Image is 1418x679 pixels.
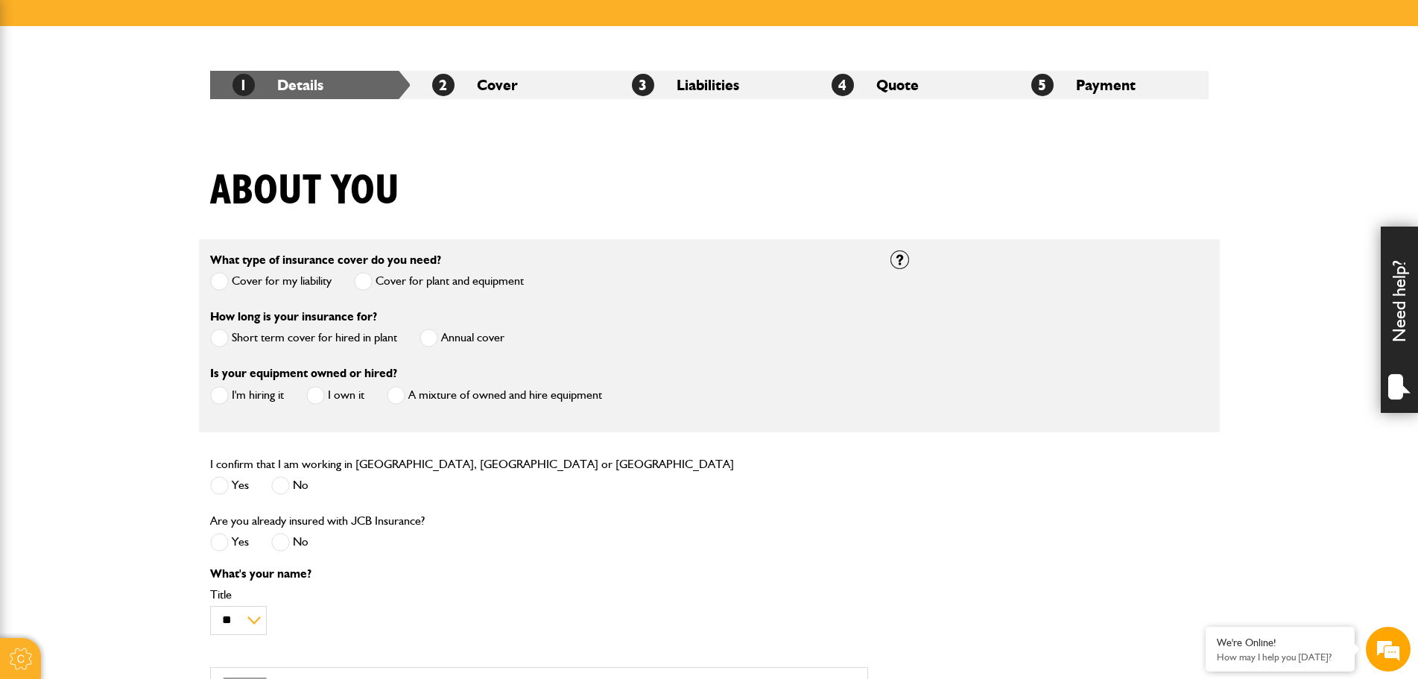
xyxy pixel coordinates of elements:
div: Need help? [1381,227,1418,413]
label: Yes [210,533,249,552]
p: What's your name? [210,568,868,580]
h1: About you [210,166,399,216]
label: Cover for my liability [210,272,332,291]
label: Is your equipment owned or hired? [210,367,397,379]
span: 4 [832,74,854,96]
span: 5 [1031,74,1054,96]
label: A mixture of owned and hire equipment [387,386,602,405]
li: Payment [1009,71,1209,99]
label: No [271,533,308,552]
span: 3 [632,74,654,96]
label: I confirm that I am working in [GEOGRAPHIC_DATA], [GEOGRAPHIC_DATA] or [GEOGRAPHIC_DATA] [210,458,734,470]
div: We're Online! [1217,637,1343,649]
li: Details [210,71,410,99]
label: Are you already insured with JCB Insurance? [210,515,425,527]
label: I'm hiring it [210,386,284,405]
label: Cover for plant and equipment [354,272,524,291]
label: I own it [306,386,364,405]
label: No [271,476,308,495]
span: 2 [432,74,455,96]
label: Title [210,589,868,601]
p: How may I help you today? [1217,651,1343,663]
li: Cover [410,71,610,99]
label: Annual cover [420,329,504,347]
label: How long is your insurance for? [210,311,377,323]
li: Liabilities [610,71,809,99]
label: What type of insurance cover do you need? [210,254,441,266]
li: Quote [809,71,1009,99]
span: 1 [232,74,255,96]
label: Short term cover for hired in plant [210,329,397,347]
label: Yes [210,476,249,495]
